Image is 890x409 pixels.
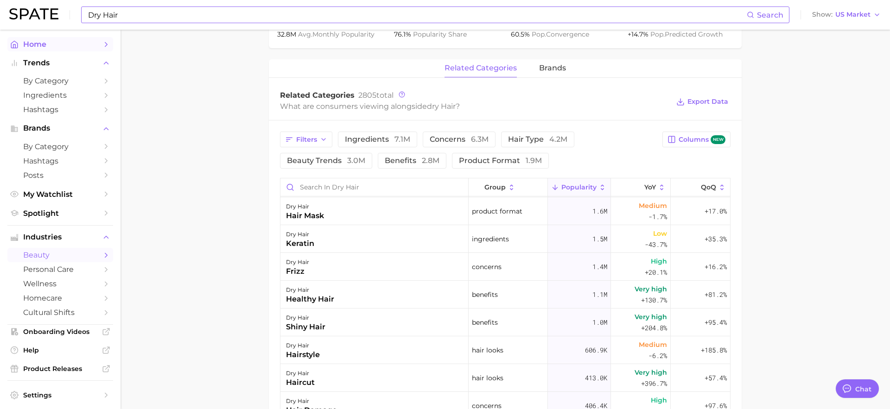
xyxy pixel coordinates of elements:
span: Spotlight [23,209,97,218]
abbr: average [298,30,312,38]
span: Show [812,12,833,17]
span: benefits [385,157,439,164]
span: Trends [23,59,97,67]
span: new [711,135,725,144]
span: homecare [23,294,97,302]
span: QoQ [701,183,716,191]
a: Onboarding Videos [7,325,113,339]
span: monthly popularity [298,30,375,38]
span: Export Data [687,98,728,106]
a: Hashtags [7,154,113,168]
a: Hashtags [7,102,113,117]
a: Spotlight [7,206,113,220]
a: Help [7,343,113,357]
span: Popularity [561,183,597,191]
button: QoQ [671,178,730,196]
span: +35.3% [705,233,727,245]
button: Filters [280,132,332,147]
span: cultural shifts [23,308,97,317]
span: 6.3m [471,135,489,144]
a: wellness [7,277,113,291]
span: brands [539,64,566,72]
button: dry hairkeratiningredients1.5mLow-43.7%+35.3% [280,225,730,253]
span: benefits [472,289,498,300]
span: total [358,91,394,100]
button: Export Data [674,95,731,108]
span: concerns [472,261,502,272]
input: Search in dry hair [280,178,468,196]
span: Posts [23,171,97,180]
span: 2805 [358,91,376,100]
span: 606.9k [585,345,607,356]
span: +185.8% [701,345,727,356]
span: 1.9m [526,156,542,165]
button: dry hairhaircuthair looks413.0kVery high+396.7%+57.4% [280,364,730,392]
span: Onboarding Videos [23,327,97,336]
span: High [651,395,667,406]
span: High [651,256,667,267]
span: +20.1% [645,267,667,278]
button: dry hairhair maskproduct format1.6mMedium-1.7%+17.0% [280,197,730,225]
span: 1.4m [592,261,607,272]
span: Filters [296,136,317,144]
span: 3.0m [347,156,365,165]
span: concerns [430,136,489,143]
button: YoY [611,178,671,196]
span: Hashtags [23,157,97,165]
a: Product Releases [7,362,113,376]
a: homecare [7,291,113,305]
div: dry hair [286,257,309,268]
span: 1.0m [592,317,607,328]
button: dry hairfrizzconcerns1.4mHigh+20.1%+16.2% [280,253,730,281]
span: convergence [532,30,589,38]
span: My Watchlist [23,190,97,199]
span: 413.0k [585,372,607,384]
button: Columnsnew [662,132,731,147]
a: cultural shifts [7,305,113,320]
span: by Category [23,76,97,85]
span: -1.7% [648,211,667,222]
div: dry hair [286,284,334,296]
button: group [469,178,547,196]
span: +17.0% [705,206,727,217]
span: Very high [635,283,667,295]
input: Search here for a brand, industry, or ingredient [87,7,747,23]
div: dry hair [286,201,324,212]
a: beauty [7,248,113,262]
span: Brands [23,124,97,132]
span: Product Releases [23,365,97,373]
a: personal care [7,262,113,277]
span: 1.6m [592,206,607,217]
span: +204.8% [641,322,667,333]
span: Settings [23,391,97,399]
button: ShowUS Market [810,9,883,21]
span: -43.7% [645,239,667,250]
abbr: popularity index [650,30,665,38]
span: 4.2m [549,135,567,144]
span: 32.8m [277,30,298,38]
span: +16.2% [705,261,727,272]
button: dry hairhairstylehair looks606.9kMedium-6.2%+185.8% [280,336,730,364]
div: keratin [286,238,314,249]
a: Settings [7,388,113,402]
span: Hashtags [23,105,97,114]
span: Columns [679,135,725,144]
div: dry hair [286,396,337,407]
span: hair looks [472,345,503,356]
span: Ingredients [23,91,97,100]
a: Ingredients [7,88,113,102]
span: dry hair [427,102,456,111]
span: +81.2% [705,289,727,300]
span: personal care [23,265,97,274]
div: hair mask [286,210,324,221]
span: Medium [639,339,667,350]
span: ingredients [345,136,410,143]
span: benefits [472,317,498,328]
span: Medium [639,200,667,211]
span: +396.7% [641,378,667,389]
span: Very high [635,311,667,322]
a: My Watchlist [7,187,113,201]
div: haircut [286,377,315,388]
span: related categories [445,64,517,72]
div: dry hair [286,312,325,323]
